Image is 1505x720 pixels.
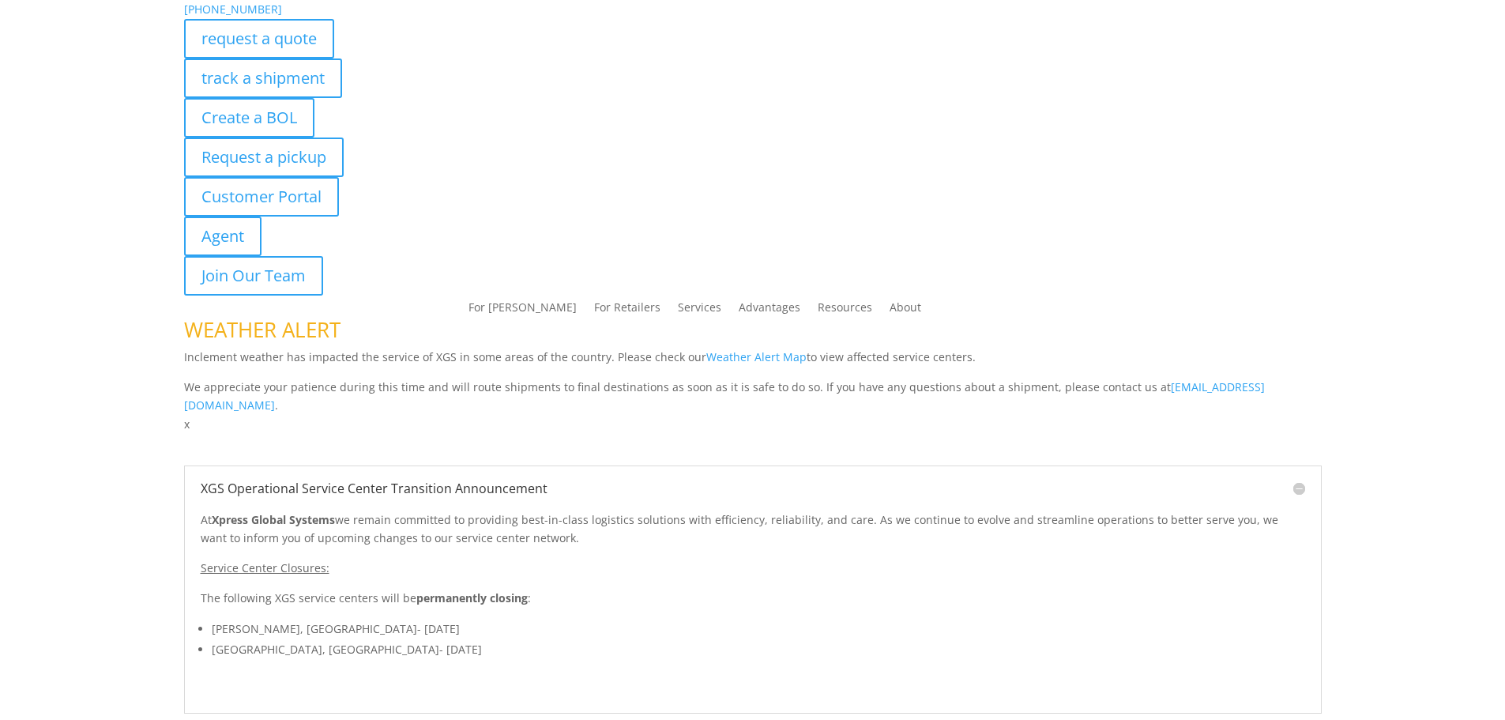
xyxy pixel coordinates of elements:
[468,302,577,319] a: For [PERSON_NAME]
[184,2,282,17] a: [PHONE_NUMBER]
[678,302,721,319] a: Services
[201,482,1305,495] h5: XGS Operational Service Center Transition Announcement
[184,217,261,256] a: Agent
[184,138,344,177] a: Request a pickup
[594,302,660,319] a: For Retailers
[416,590,528,605] strong: permanently closing
[184,58,342,98] a: track a shipment
[201,589,1305,619] p: The following XGS service centers will be :
[184,177,339,217] a: Customer Portal
[739,302,800,319] a: Advantages
[184,378,1322,416] p: We appreciate your patience during this time and will route shipments to final destinations as so...
[201,560,329,575] u: Service Center Closures:
[184,19,334,58] a: request a quote
[184,256,323,296] a: Join Our Team
[706,349,807,364] a: Weather Alert Map
[184,348,1322,378] p: Inclement weather has impacted the service of XGS in some areas of the country. Please check our ...
[201,511,1305,560] p: At we remain committed to providing best-in-class logistics solutions with efficiency, reliabilit...
[212,619,1305,639] li: [PERSON_NAME], [GEOGRAPHIC_DATA]- [DATE]
[890,302,921,319] a: About
[212,639,1305,660] li: [GEOGRAPHIC_DATA], [GEOGRAPHIC_DATA]- [DATE]
[184,98,314,138] a: Create a BOL
[818,302,872,319] a: Resources
[184,315,341,344] span: WEATHER ALERT
[184,415,1322,434] p: x
[212,512,335,527] strong: Xpress Global Systems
